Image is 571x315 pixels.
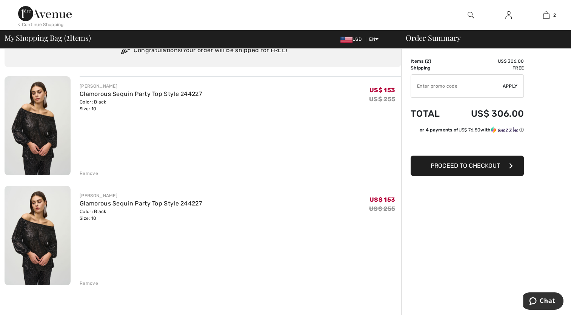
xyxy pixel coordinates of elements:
[80,200,202,207] a: Glamorous Sequin Party Top Style 244227
[411,65,451,71] td: Shipping
[523,292,563,311] iframe: Opens a widget where you can chat to one of our agents
[5,76,71,175] img: Glamorous Sequin Party Top Style 244227
[18,21,64,28] div: < Continue Shopping
[411,101,451,127] td: Total
[119,43,134,58] img: Congratulation2.svg
[411,136,524,153] iframe: PayPal-paypal
[80,170,98,177] div: Remove
[499,11,518,20] a: Sign In
[458,127,480,133] span: US$ 76.50
[369,205,395,212] s: US$ 255
[451,58,524,65] td: US$ 306.00
[5,34,91,42] span: My Shopping Bag ( Items)
[491,127,518,133] img: Sezzle
[553,12,556,19] span: 2
[431,162,500,169] span: Proceed to Checkout
[80,208,202,222] div: Color: Black Size: 10
[411,58,451,65] td: Items ( )
[369,37,379,42] span: EN
[505,11,512,20] img: My Info
[80,99,202,112] div: Color: Black Size: 10
[543,11,549,20] img: My Bag
[80,280,98,287] div: Remove
[411,156,524,176] button: Proceed to Checkout
[411,127,524,136] div: or 4 payments ofUS$ 76.50withSezzle Click to learn more about Sezzle
[80,90,202,97] a: Glamorous Sequin Party Top Style 244227
[5,186,71,285] img: Glamorous Sequin Party Top Style 244227
[14,43,392,58] div: Congratulations! Your order will be shipped for FREE!
[503,83,518,90] span: Apply
[18,6,72,21] img: 1ère Avenue
[451,65,524,71] td: Free
[340,37,352,43] img: US Dollar
[66,32,70,42] span: 2
[426,59,429,64] span: 2
[451,101,524,127] td: US$ 306.00
[340,37,365,42] span: USD
[369,86,395,94] span: US$ 153
[528,11,565,20] a: 2
[420,127,524,133] div: or 4 payments of with
[411,75,503,97] input: Promo code
[80,83,202,90] div: [PERSON_NAME]
[369,96,395,103] s: US$ 255
[397,34,566,42] div: Order Summary
[468,11,474,20] img: search the website
[369,196,395,203] span: US$ 153
[80,192,202,199] div: [PERSON_NAME]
